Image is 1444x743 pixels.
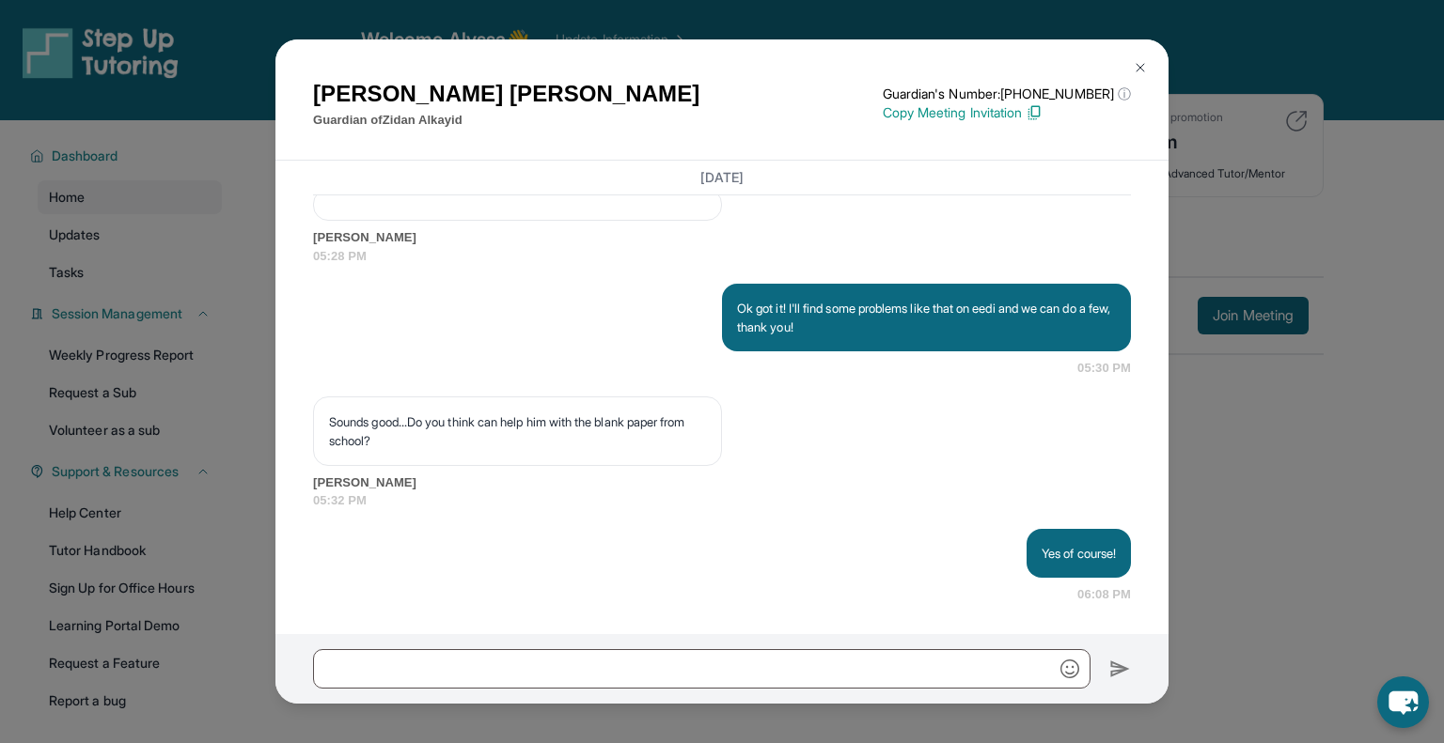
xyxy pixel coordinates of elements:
span: 05:32 PM [313,491,1131,510]
img: Send icon [1109,658,1131,680]
p: Guardian's Number: [PHONE_NUMBER] [883,85,1131,103]
span: [PERSON_NAME] [313,473,1131,492]
p: Copy Meeting Invitation [883,103,1131,122]
span: 05:28 PM [313,247,1131,266]
p: Yes of course! [1042,544,1116,563]
button: chat-button [1377,676,1429,728]
img: Emoji [1060,659,1079,678]
p: Sounds good...Do you think can help him with the blank paper from school? [329,412,706,450]
p: Ok got it! I'll find some problems like that on eedi and we can do a few, thank you! [737,299,1116,336]
h1: [PERSON_NAME] [PERSON_NAME] [313,77,699,111]
span: ⓘ [1118,85,1131,103]
p: Guardian of Zidan Alkayid [313,111,699,130]
h3: [DATE] [313,168,1131,187]
span: 05:30 PM [1077,359,1131,378]
span: [PERSON_NAME] [313,228,1131,247]
img: Copy Icon [1026,104,1043,121]
span: 06:08 PM [1077,585,1131,604]
img: Close Icon [1133,60,1148,75]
